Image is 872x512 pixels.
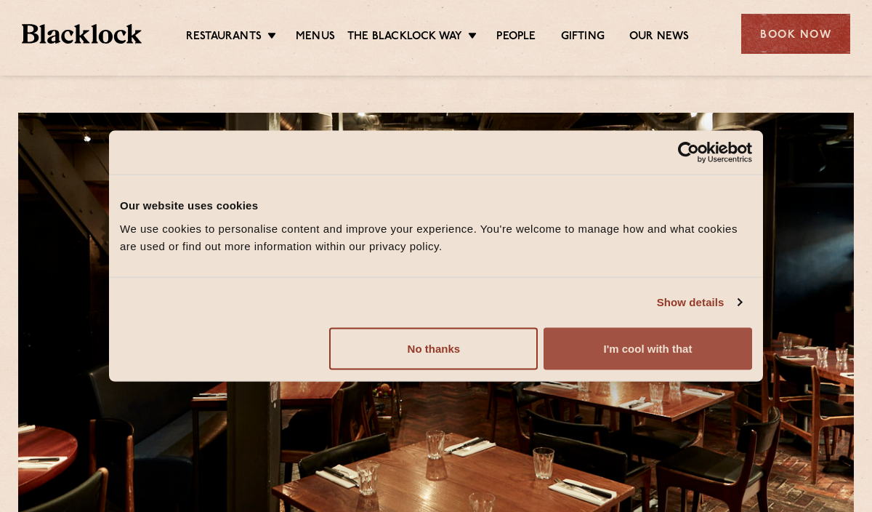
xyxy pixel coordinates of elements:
div: We use cookies to personalise content and improve your experience. You're welcome to manage how a... [120,220,752,255]
button: No thanks [329,327,538,369]
a: Show details [657,294,741,311]
div: Book Now [741,14,850,54]
a: The Blacklock Way [347,30,462,46]
img: BL_Textured_Logo-footer-cropped.svg [22,24,142,44]
button: I'm cool with that [544,327,752,369]
a: People [496,30,536,46]
a: Gifting [561,30,605,46]
a: Menus [296,30,335,46]
a: Usercentrics Cookiebot - opens in a new window [625,142,752,164]
a: Restaurants [186,30,262,46]
a: Our News [629,30,690,46]
div: Our website uses cookies [120,197,752,215]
